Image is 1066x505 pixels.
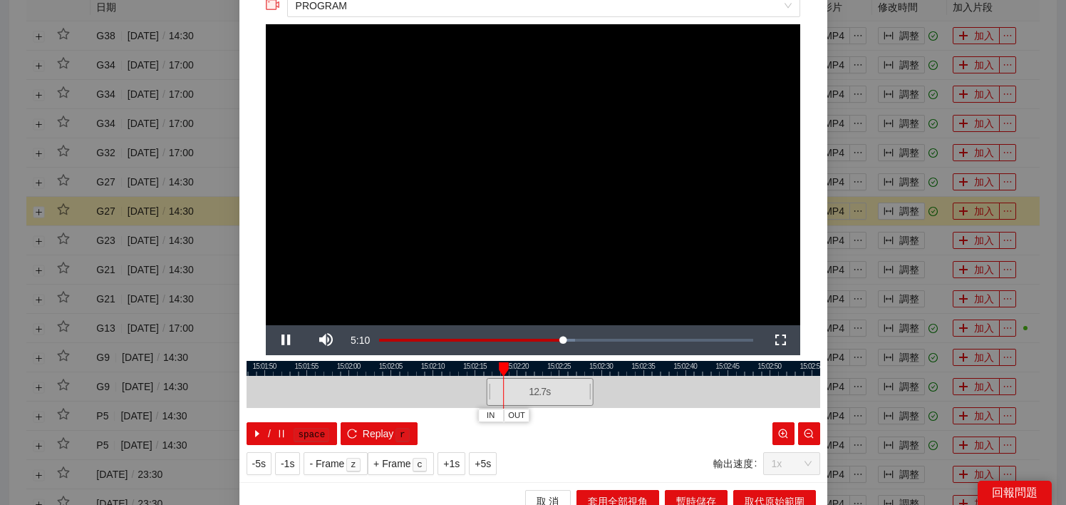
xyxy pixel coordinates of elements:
span: + Frame [373,456,411,471]
button: zoom-in [772,422,795,445]
button: zoom-out [798,422,820,445]
span: OUT [508,409,525,422]
span: / [268,426,271,442]
span: zoom-in [778,429,788,440]
span: +1s [443,456,460,471]
div: 12.7 s [486,378,593,406]
button: Fullscreen [760,325,800,355]
span: 1x [772,453,812,474]
button: IN [478,409,504,422]
label: 輸出速度 [713,452,763,475]
span: 5:10 [351,335,370,346]
kbd: c [413,458,427,472]
button: -1s [275,452,300,475]
span: -1s [281,456,294,471]
button: +1s [438,452,465,475]
span: +5s [475,456,491,471]
div: Video Player [266,24,800,325]
button: + Framec [368,452,434,475]
div: Progress Bar [379,339,753,342]
span: zoom-out [804,429,814,440]
button: +5s [469,452,497,475]
button: caret-right/pausespace [247,422,338,445]
span: -5s [252,456,266,471]
button: reloadReplayr [341,422,417,445]
span: caret-right [252,429,262,440]
button: Pause [266,325,306,355]
button: OUT [504,409,529,422]
kbd: z [346,458,361,472]
span: - Frame [309,456,344,471]
button: -5s [247,452,271,475]
span: reload [347,429,357,440]
button: Mute [306,325,346,355]
kbd: space [294,428,329,442]
div: 回報問題 [978,481,1052,505]
kbd: r [395,428,410,442]
span: IN [487,409,495,422]
button: - Framez [304,452,368,475]
span: pause [276,429,286,440]
span: Replay [363,426,394,442]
